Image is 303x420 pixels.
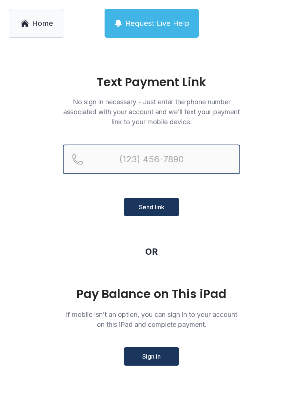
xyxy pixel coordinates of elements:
[63,145,240,174] input: Reservation phone number
[63,287,240,301] div: Pay Balance on This iPad
[142,352,161,361] span: Sign in
[32,18,53,28] span: Home
[63,76,240,88] h1: Text Payment Link
[63,309,240,329] p: If mobile isn’t an option, you can sign in to your account on this iPad and complete payment.
[145,246,158,258] div: OR
[139,203,164,211] span: Send link
[126,18,190,28] span: Request Live Help
[63,97,240,127] p: No sign in necessary - Just enter the phone number associated with your account and we’ll text yo...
